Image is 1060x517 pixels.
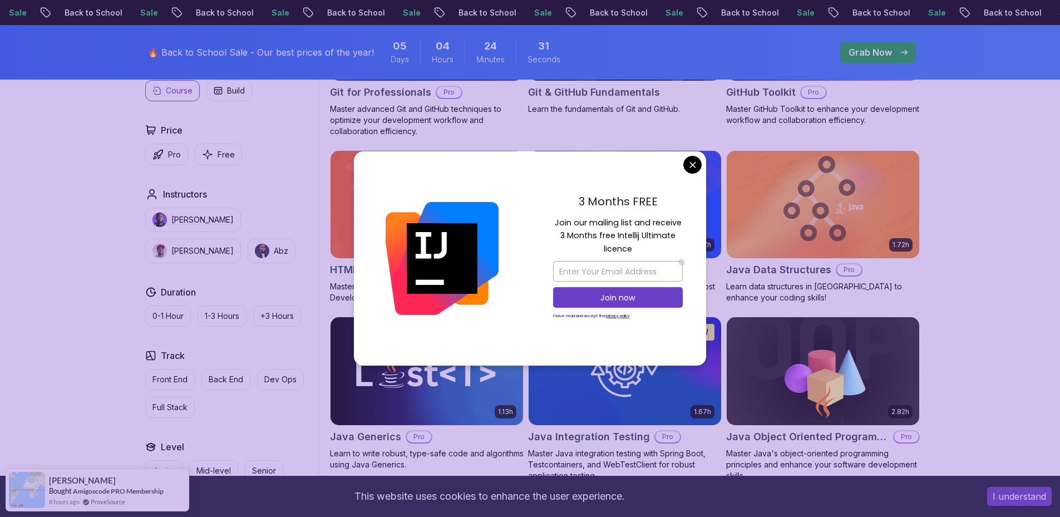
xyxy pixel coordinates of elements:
p: Back to School [703,7,779,18]
h2: HTML Essentials [330,262,412,278]
button: Build [206,80,252,101]
p: 🔥 Back to School Sale - Our best prices of the year! [147,46,374,59]
p: Build [227,85,245,96]
h2: GitHub Toolkit [726,85,796,100]
button: Course [145,80,200,101]
a: IntelliJ IDEA Developer Guide card5.57hIntelliJ IDEA Developer GuideProMaximize IDE efficiency wi... [528,150,722,304]
p: Learn to write robust, type-safe code and algorithms using Java Generics. [330,448,524,470]
h2: Java Object Oriented Programming [726,429,889,445]
img: Java Object Oriented Programming card [727,317,919,425]
a: Java Object Oriented Programming card2.82hJava Object Oriented ProgrammingProMaster Java's object... [726,317,920,481]
p: Back to School [966,7,1042,18]
p: Sale [516,7,552,18]
button: +3 Hours [253,306,301,327]
p: Pro [801,87,826,98]
button: Free [195,144,242,165]
p: Master the Fundamentals of HTML for Web Development! [330,281,524,303]
button: Dev Ops [257,369,304,390]
p: Front End [152,374,188,385]
h2: Level [161,440,184,454]
p: Back to School [47,7,122,18]
button: instructor imgAbz [248,239,295,263]
span: Seconds [527,54,560,65]
p: Back to School [178,7,254,18]
span: Minutes [476,54,505,65]
h2: Price [161,124,183,137]
button: Junior [145,460,183,481]
p: Sale [385,7,421,18]
p: Master Java's object-oriented programming principles and enhance your software development skills. [726,448,920,481]
span: 8 hours ago [49,497,80,506]
h2: Java Data Structures [726,262,831,278]
button: 1-3 Hours [198,306,246,327]
button: Mid-level [189,460,238,481]
button: 0-1 Hour [145,306,191,327]
p: Sale [910,7,946,18]
a: HTML Essentials card1.84hHTML EssentialsMaster the Fundamentals of HTML for Web Development! [330,150,524,304]
p: Pro [407,431,431,442]
img: Java Generics card [331,317,523,425]
h2: Java Generics [330,429,401,445]
h2: Git & GitHub Fundamentals [528,85,660,100]
p: 1-3 Hours [205,311,239,322]
p: [PERSON_NAME] [171,214,234,225]
p: Abz [274,245,288,257]
p: 2.82h [891,407,909,416]
img: instructor img [255,244,269,258]
p: Dev Ops [264,374,297,385]
button: Pro [145,144,188,165]
img: IntelliJ IDEA Developer Guide card [529,151,721,259]
button: Full Stack [145,397,195,418]
span: 24 Minutes [484,38,497,54]
p: Learn data structures in [GEOGRAPHIC_DATA] to enhance your coding skills! [726,281,920,303]
a: Java Integration Testing card1.67hNEWJava Integration TestingProMaster Java integration testing w... [528,317,722,481]
p: Learn the fundamentals of Git and GitHub. [528,104,722,115]
img: instructor img [152,213,167,227]
a: Java Generics card1.13hJava GenericsProLearn to write robust, type-safe code and algorithms using... [330,317,524,470]
a: ProveSource [91,497,125,506]
span: Bought [49,486,72,495]
p: Master Java integration testing with Spring Boot, Testcontainers, and WebTestClient for robust ap... [528,448,722,481]
h2: Duration [161,285,196,299]
p: Master advanced Git and GitHub techniques to optimize your development workflow and collaboration... [330,104,524,137]
h2: Track [161,349,185,362]
button: Senior [245,460,283,481]
span: Days [391,54,409,65]
p: Pro [655,431,680,442]
p: Back End [209,374,243,385]
p: Sale [779,7,815,18]
p: Back to School [441,7,516,18]
p: Sale [648,7,683,18]
a: Amigoscode PRO Membership [73,487,164,495]
h2: Git for Professionals [330,85,431,100]
span: Hours [432,54,453,65]
h2: Instructors [163,188,207,201]
p: Back to School [572,7,648,18]
span: [PERSON_NAME] [49,476,116,485]
p: Mid-level [196,465,231,476]
div: This website uses cookies to enhance the user experience. [8,484,970,509]
p: 1.67h [694,407,711,416]
p: Back to School [309,7,385,18]
span: 4 Hours [436,38,450,54]
p: Pro [168,149,181,160]
p: 1.72h [893,240,909,249]
span: 5 Days [393,38,407,54]
img: Java Data Structures card [727,151,919,259]
img: Java Integration Testing card [529,317,721,425]
img: instructor img [152,244,167,258]
p: Junior [152,465,175,476]
button: instructor img[PERSON_NAME] [145,239,241,263]
p: 0-1 Hour [152,311,184,322]
p: Pro [837,264,861,275]
button: Back End [201,369,250,390]
button: Front End [145,369,195,390]
span: 31 Seconds [538,38,549,54]
p: Back to School [835,7,910,18]
p: Sale [254,7,289,18]
img: HTML Essentials card [331,151,523,259]
p: Course [166,85,193,96]
p: Pro [894,431,919,442]
p: 1.13h [498,407,513,416]
p: Senior [252,465,276,476]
